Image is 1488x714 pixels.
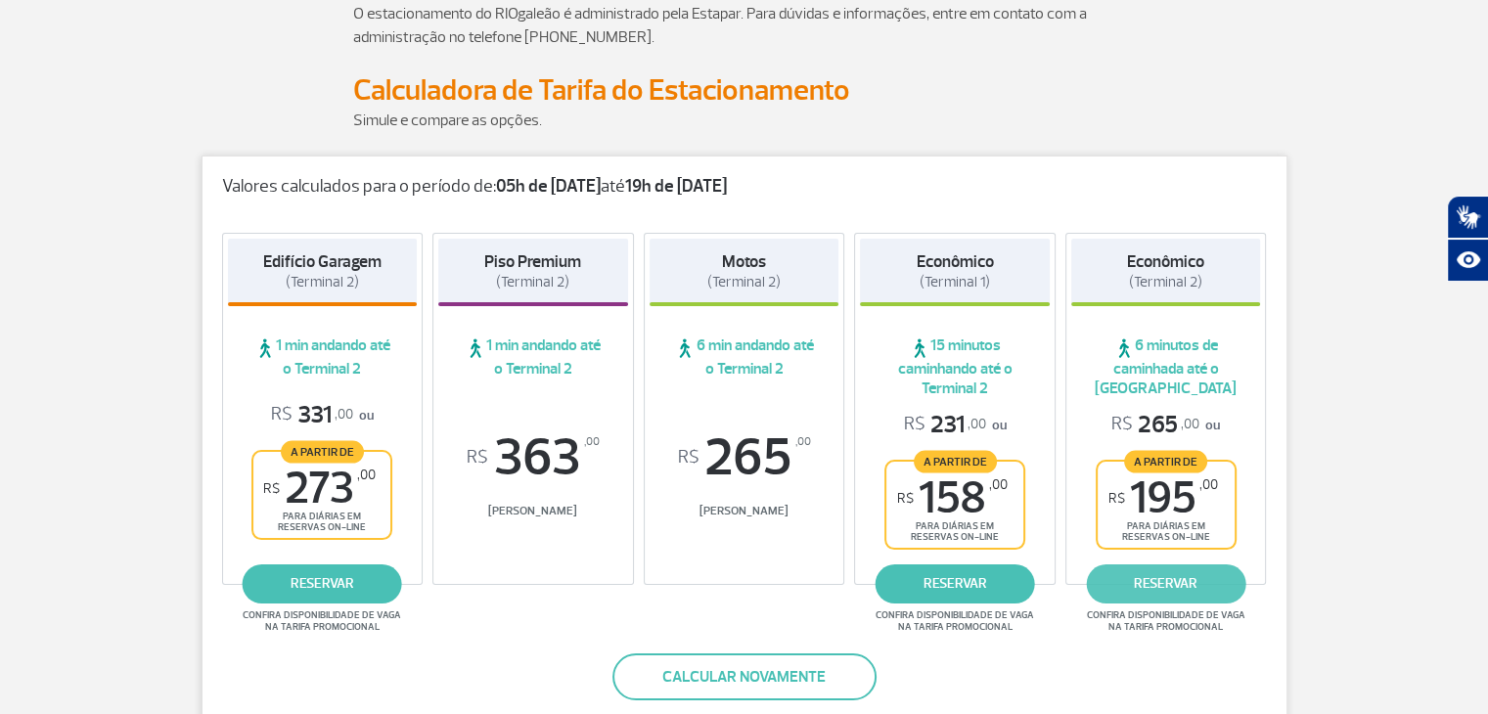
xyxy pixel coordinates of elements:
span: (Terminal 1) [920,273,990,291]
span: A partir de [914,450,997,472]
sup: R$ [897,490,914,507]
a: reservar [243,564,402,603]
span: 363 [438,431,628,484]
strong: Motos [722,251,766,272]
strong: Piso Premium [484,251,581,272]
span: Confira disponibilidade de vaga na tarifa promocional [873,609,1037,633]
span: (Terminal 2) [707,273,781,291]
p: Simule e compare as opções. [353,109,1136,132]
span: 6 minutos de caminhada até o [GEOGRAPHIC_DATA] [1071,335,1261,398]
span: Confira disponibilidade de vaga na tarifa promocional [240,609,404,633]
span: 1 min andando até o Terminal 2 [438,335,628,379]
span: (Terminal 2) [286,273,359,291]
p: O estacionamento do RIOgaleão é administrado pela Estapar. Para dúvidas e informações, entre em c... [353,2,1136,49]
span: 1 min andando até o Terminal 2 [228,335,418,379]
p: ou [904,410,1007,440]
strong: 05h de [DATE] [496,175,601,198]
a: reservar [1086,564,1245,603]
sup: R$ [677,447,699,469]
sup: ,00 [989,476,1008,493]
sup: R$ [263,480,280,497]
span: A partir de [1124,450,1207,472]
button: Abrir recursos assistivos. [1447,239,1488,282]
span: 231 [904,410,986,440]
p: ou [271,400,374,430]
sup: R$ [1108,490,1125,507]
sup: ,00 [794,431,810,453]
span: 158 [897,476,1008,520]
span: [PERSON_NAME] [438,504,628,518]
strong: Econômico [917,251,994,272]
h2: Calculadora de Tarifa do Estacionamento [353,72,1136,109]
div: Plugin de acessibilidade da Hand Talk. [1447,196,1488,282]
button: Calcular novamente [612,653,877,700]
span: (Terminal 2) [1129,273,1202,291]
button: Abrir tradutor de língua de sinais. [1447,196,1488,239]
span: Confira disponibilidade de vaga na tarifa promocional [1084,609,1248,633]
span: A partir de [281,440,364,463]
strong: Econômico [1127,251,1204,272]
span: 265 [1111,410,1199,440]
span: 6 min andando até o Terminal 2 [650,335,839,379]
p: ou [1111,410,1220,440]
span: 273 [263,467,376,511]
strong: 19h de [DATE] [625,175,727,198]
strong: Edifício Garagem [263,251,382,272]
span: 15 minutos caminhando até o Terminal 2 [860,335,1050,398]
p: Valores calculados para o período de: até [222,176,1267,198]
span: para diárias em reservas on-line [903,520,1007,543]
sup: R$ [467,447,488,469]
sup: ,00 [1199,476,1218,493]
span: 195 [1108,476,1218,520]
a: reservar [876,564,1035,603]
sup: ,00 [357,467,376,483]
span: 331 [271,400,353,430]
span: para diárias em reservas on-line [270,511,374,533]
sup: ,00 [584,431,600,453]
span: [PERSON_NAME] [650,504,839,518]
span: (Terminal 2) [496,273,569,291]
span: para diárias em reservas on-line [1114,520,1218,543]
span: 265 [650,431,839,484]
